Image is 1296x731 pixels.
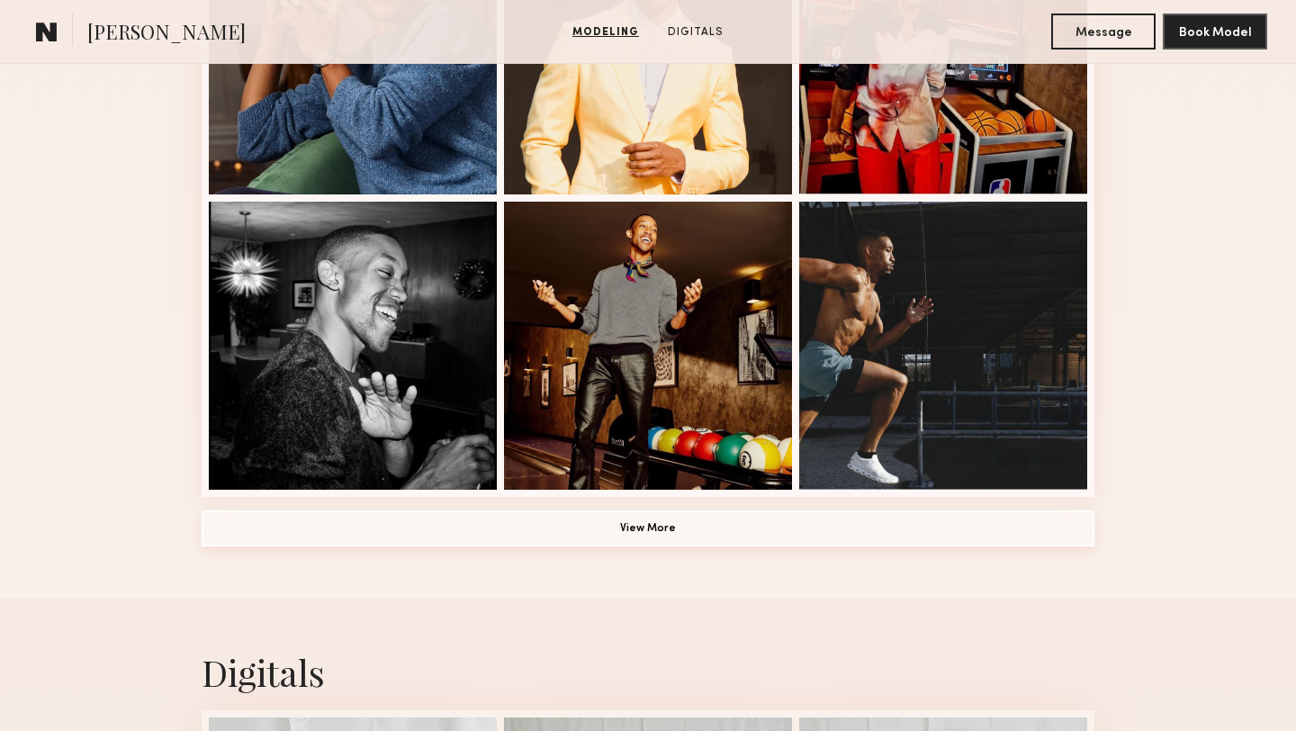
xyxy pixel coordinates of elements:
button: View More [202,510,1094,546]
a: Modeling [565,24,646,41]
span: [PERSON_NAME] [87,18,246,50]
div: Digitals [202,648,1094,696]
button: Message [1051,14,1156,50]
button: Book Model [1163,14,1267,50]
a: Digitals [661,24,731,41]
a: Book Model [1163,23,1267,39]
